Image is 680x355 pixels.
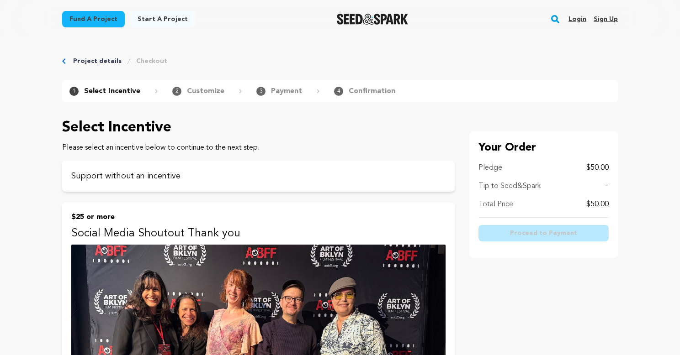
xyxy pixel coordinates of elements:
[606,181,609,192] p: -
[62,142,455,153] p: Please select an incentive below to continue to the next step.
[130,11,195,27] a: Start a project
[84,86,140,97] p: Select Incentive
[594,12,618,26] a: Sign up
[71,170,446,183] p: Support without an incentive
[271,86,302,97] p: Payment
[337,14,409,25] a: Seed&Spark Homepage
[136,57,167,66] a: Checkout
[349,86,395,97] p: Confirmation
[478,162,502,173] p: Pledge
[73,57,122,66] a: Project details
[337,14,409,25] img: Seed&Spark Logo Dark Mode
[62,11,125,27] a: Fund a project
[586,199,609,210] p: $50.00
[478,141,609,155] p: Your Order
[62,117,455,139] p: Select Incentive
[478,225,609,241] button: Proceed to Payment
[62,57,618,66] div: Breadcrumb
[510,229,577,238] span: Proceed to Payment
[586,162,609,173] p: $50.00
[172,87,181,96] span: 2
[71,226,446,241] p: Social Media Shoutout Thank you
[478,181,541,192] p: Tip to Seed&Spark
[256,87,266,96] span: 3
[568,12,586,26] a: Login
[478,199,513,210] p: Total Price
[71,212,446,223] p: $25 or more
[334,87,343,96] span: 4
[187,86,224,97] p: Customize
[69,87,79,96] span: 1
